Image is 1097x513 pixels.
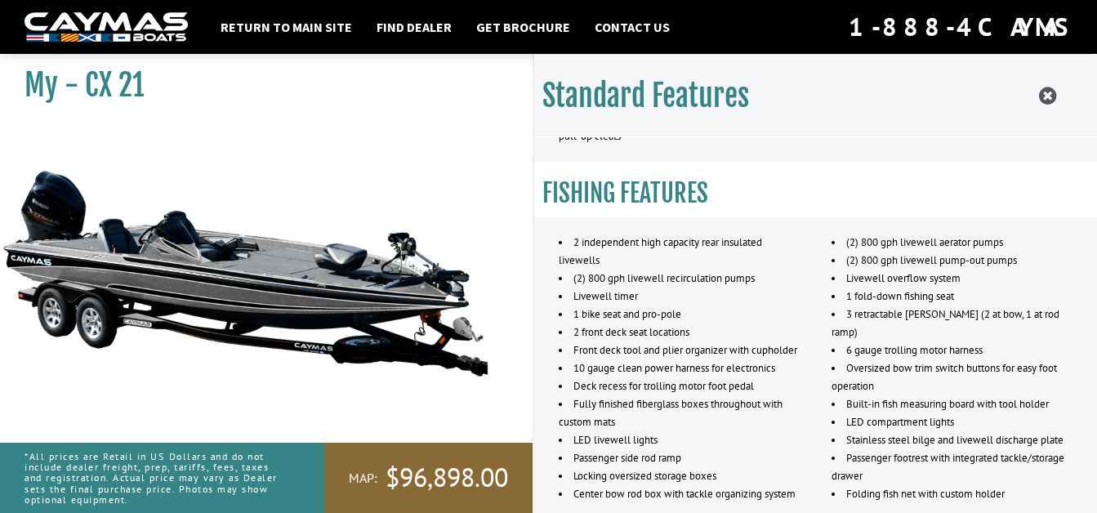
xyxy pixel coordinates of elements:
[25,12,188,42] img: white-logo-c9c8dbefe5ff5ceceb0f0178aa75bf4bb51f6bca0971e226c86eb53dfe498488.png
[559,323,800,341] li: 2 front deck seat locations
[832,395,1072,413] li: Built-in fish measuring board with tool holder
[368,16,460,38] a: Find Dealer
[559,270,800,288] li: (2) 800 gph livewell recirculation pumps
[349,470,377,487] span: MAP:
[542,178,1090,208] h3: FISHING FEATURES
[25,67,492,104] h1: My - CX 21
[559,377,800,395] li: Deck recess for trolling motor foot pedal
[559,467,800,485] li: Locking oversized storage boxes
[559,306,800,323] li: 1 bike seat and pro-pole
[324,443,533,513] a: MAP:$96,898.00
[559,395,800,431] li: Fully finished fiberglass boxes throughout with custom mats
[586,16,678,38] a: Contact Us
[832,341,1072,359] li: 6 gauge trolling motor harness
[559,431,800,449] li: LED livewell lights
[832,359,1072,395] li: Oversized bow trim switch buttons for easy foot operation
[25,443,288,513] p: *All prices are Retail in US Dollars and do not include dealer freight, prep, tariffs, fees, taxe...
[386,461,508,495] span: $96,898.00
[832,288,1072,306] li: 1 fold-down fishing seat
[212,16,360,38] a: Return to main site
[559,359,800,377] li: 10 gauge clean power harness for electronics
[559,485,800,503] li: Center bow rod box with tackle organizing system
[468,16,578,38] a: Get Brochure
[849,9,1072,45] div: 1-888-4CAYMAS
[832,252,1072,270] li: (2) 800 gph livewell pump-out pumps
[832,413,1072,431] li: LED compartment lights
[559,288,800,306] li: Livewell timer
[832,449,1072,485] li: Passenger footrest with integrated tackle/storage drawer
[832,234,1072,252] li: (2) 800 gph livewell aerator pumps
[559,234,800,270] li: 2 independent high capacity rear insulated livewells
[832,431,1072,449] li: Stainless steel bilge and livewell discharge plate
[832,270,1072,288] li: Livewell overflow system
[559,341,800,359] li: Front deck tool and plier organizer with cupholder
[559,449,800,467] li: Passenger side rod ramp
[832,485,1072,503] li: Folding fish net with custom holder
[832,306,1072,341] li: 3 retractable [PERSON_NAME] (2 at bow, 1 at rod ramp)
[542,78,749,114] h2: Standard Features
